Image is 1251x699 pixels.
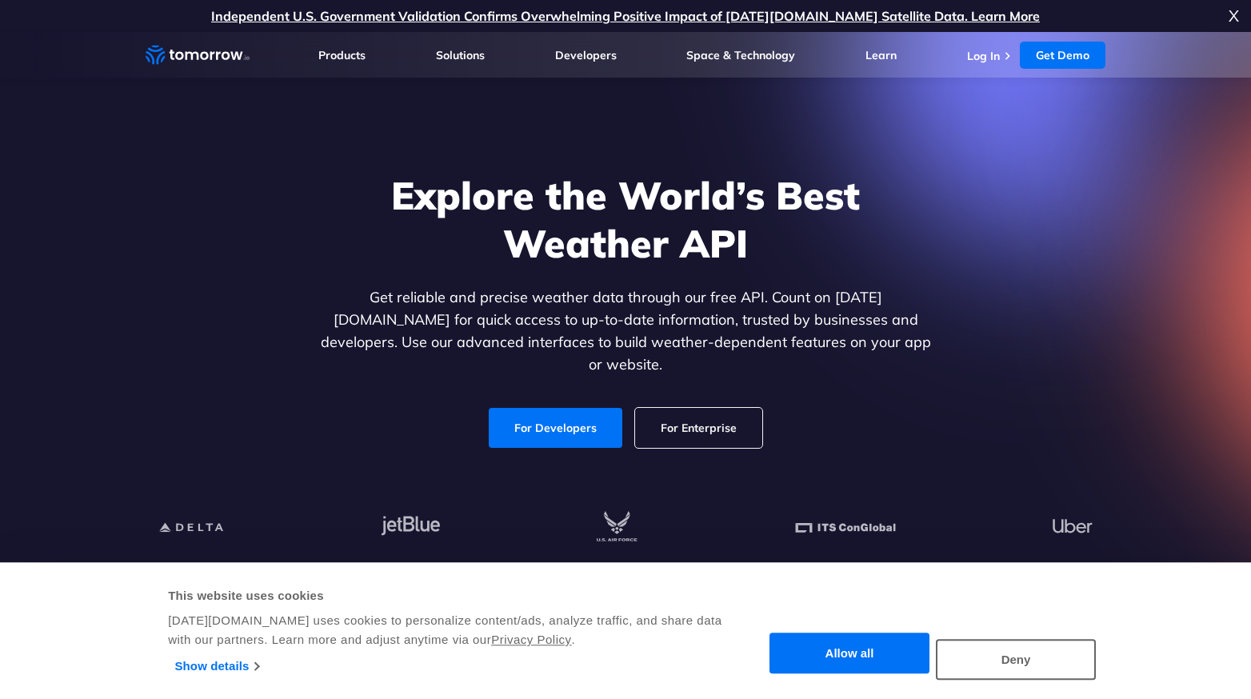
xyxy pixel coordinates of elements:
[635,408,762,448] a: For Enterprise
[146,43,250,67] a: Home link
[491,633,571,646] a: Privacy Policy
[865,48,897,62] a: Learn
[436,48,485,62] a: Solutions
[317,171,934,267] h1: Explore the World’s Best Weather API
[317,286,934,376] p: Get reliable and precise weather data through our free API. Count on [DATE][DOMAIN_NAME] for quic...
[318,48,366,62] a: Products
[211,8,1040,24] a: Independent U.S. Government Validation Confirms Overwhelming Positive Impact of [DATE][DOMAIN_NAM...
[1020,42,1105,69] a: Get Demo
[168,586,724,605] div: This website uses cookies
[168,611,724,649] div: [DATE][DOMAIN_NAME] uses cookies to personalize content/ads, analyze traffic, and share data with...
[555,48,617,62] a: Developers
[686,48,795,62] a: Space & Technology
[967,49,1000,63] a: Log In
[489,408,622,448] a: For Developers
[936,639,1096,680] button: Deny
[769,633,929,674] button: Allow all
[175,654,259,678] a: Show details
